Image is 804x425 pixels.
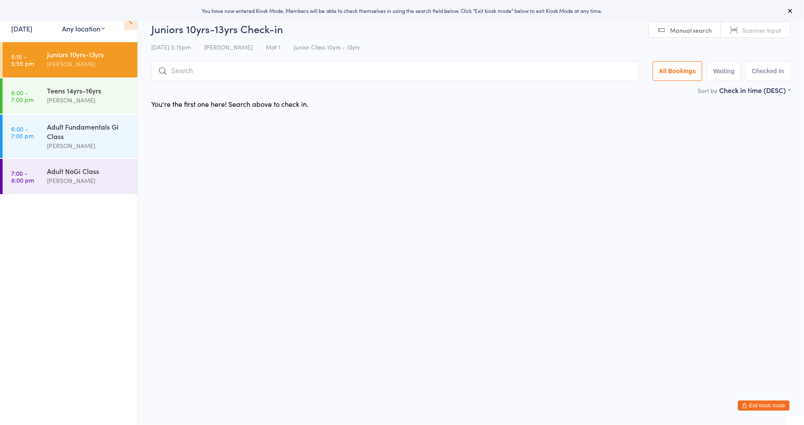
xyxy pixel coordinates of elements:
div: You have now entered Kiosk Mode. Members will be able to check themselves in using the search fie... [14,7,790,14]
span: Scanner input [743,26,782,34]
a: 6:00 -7:00 pmAdult Fundamentals Gi Class[PERSON_NAME] [3,115,137,158]
time: 6:00 - 7:00 pm [11,89,34,103]
div: Adult Fundamentals Gi Class [47,122,130,141]
a: 5:15 -5:55 pmJuniors 10yrs-13yrs[PERSON_NAME] [3,42,137,78]
time: 6:00 - 7:00 pm [11,125,34,139]
div: [PERSON_NAME] [47,141,130,151]
div: [PERSON_NAME] [47,59,130,69]
a: 7:00 -8:00 pmAdult NoGi Class[PERSON_NAME] [3,159,137,194]
label: Sort by [698,86,718,95]
span: Mat 1 [266,43,280,51]
div: Juniors 10yrs-13yrs [47,50,130,59]
time: 7:00 - 8:00 pm [11,170,34,183]
div: Check in time (DESC) [720,85,791,95]
time: 5:15 - 5:55 pm [11,53,34,67]
a: 6:00 -7:00 pmTeens 14yrs-16yrs[PERSON_NAME] [3,78,137,114]
span: [DATE] 5:15pm [151,43,191,51]
span: Manual search [670,26,712,34]
span: [PERSON_NAME] [204,43,252,51]
a: [DATE] [11,24,32,33]
button: Checked in [745,61,791,81]
input: Search [151,61,639,81]
button: All Bookings [653,61,703,81]
div: Adult NoGi Class [47,166,130,176]
div: [PERSON_NAME] [47,95,130,105]
div: Any location [62,24,105,33]
div: [PERSON_NAME] [47,176,130,186]
span: Junior Class 10yrs - 13yrs [294,43,360,51]
button: Exit kiosk mode [738,400,790,411]
div: Teens 14yrs-16yrs [47,86,130,95]
button: Waiting [707,61,741,81]
div: You're the first one here! Search above to check in. [151,99,309,109]
h2: Juniors 10yrs-13yrs Check-in [151,22,791,36]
